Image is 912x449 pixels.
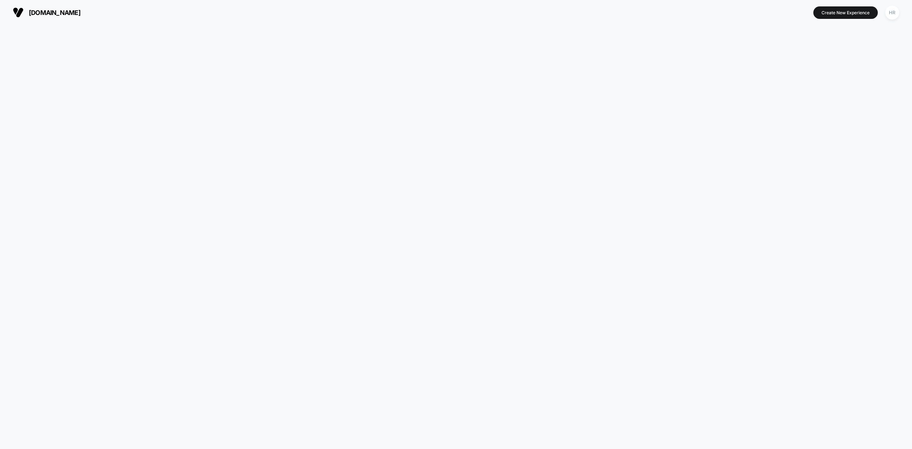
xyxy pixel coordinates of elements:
div: HR [885,6,899,20]
button: [DOMAIN_NAME] [11,7,83,18]
span: [DOMAIN_NAME] [29,9,81,16]
img: Visually logo [13,7,24,18]
button: Create New Experience [813,6,878,19]
button: HR [883,5,901,20]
